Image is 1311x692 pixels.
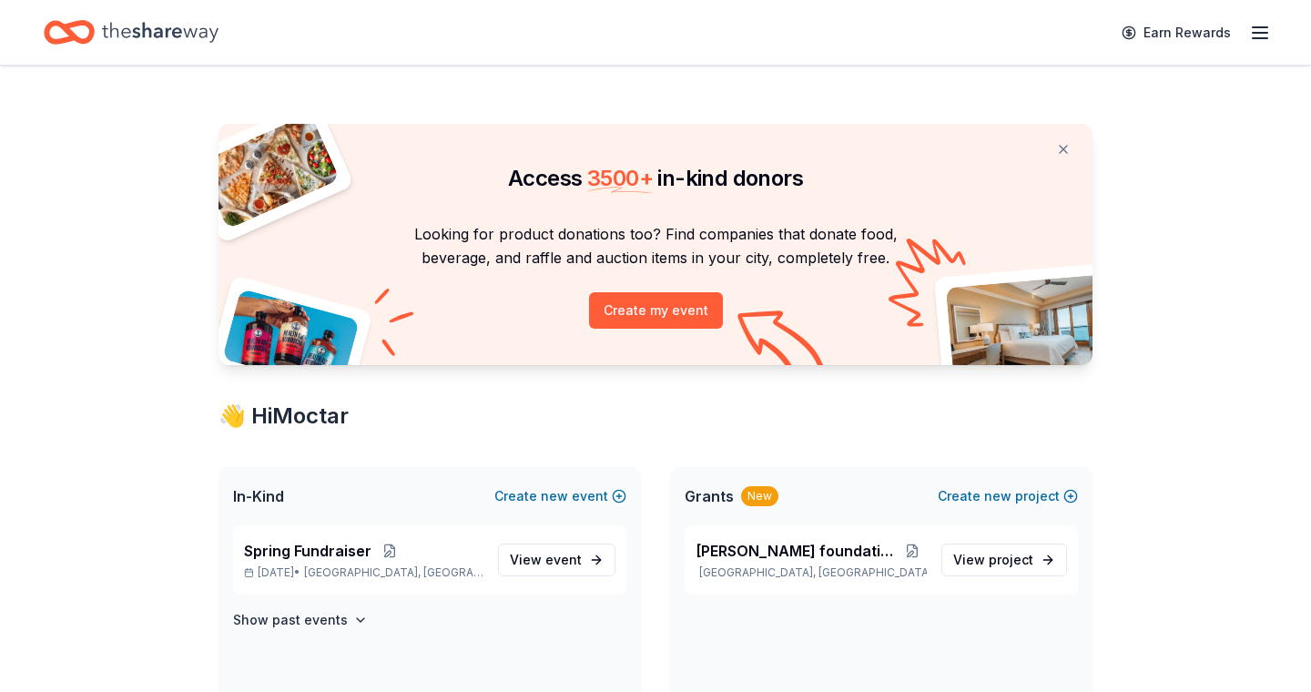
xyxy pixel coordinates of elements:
span: event [545,552,582,567]
a: Home [44,11,218,54]
p: [GEOGRAPHIC_DATA], [GEOGRAPHIC_DATA] [696,565,927,580]
span: Access in-kind donors [508,165,803,191]
h4: Show past events [233,609,348,631]
span: project [989,552,1033,567]
button: Create my event [589,292,723,329]
button: Show past events [233,609,368,631]
span: Grants [685,485,734,507]
p: Looking for product donations too? Find companies that donate food, beverage, and raffle and auct... [240,222,1071,270]
img: Pizza [198,113,340,229]
span: In-Kind [233,485,284,507]
span: 3500 + [587,165,653,191]
span: View [510,549,582,571]
span: new [541,485,568,507]
span: [GEOGRAPHIC_DATA], [GEOGRAPHIC_DATA] [304,565,483,580]
button: Createnewproject [938,485,1078,507]
div: New [741,486,778,506]
span: [PERSON_NAME] foundation Grant [696,540,897,562]
span: new [984,485,1011,507]
span: Spring Fundraiser [244,540,371,562]
div: 👋 Hi Moctar [218,402,1092,431]
button: Createnewevent [494,485,626,507]
img: Curvy arrow [737,310,828,379]
span: View [953,549,1033,571]
a: Earn Rewards [1111,16,1242,49]
a: View project [941,544,1067,576]
a: View event [498,544,615,576]
p: [DATE] • [244,565,483,580]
